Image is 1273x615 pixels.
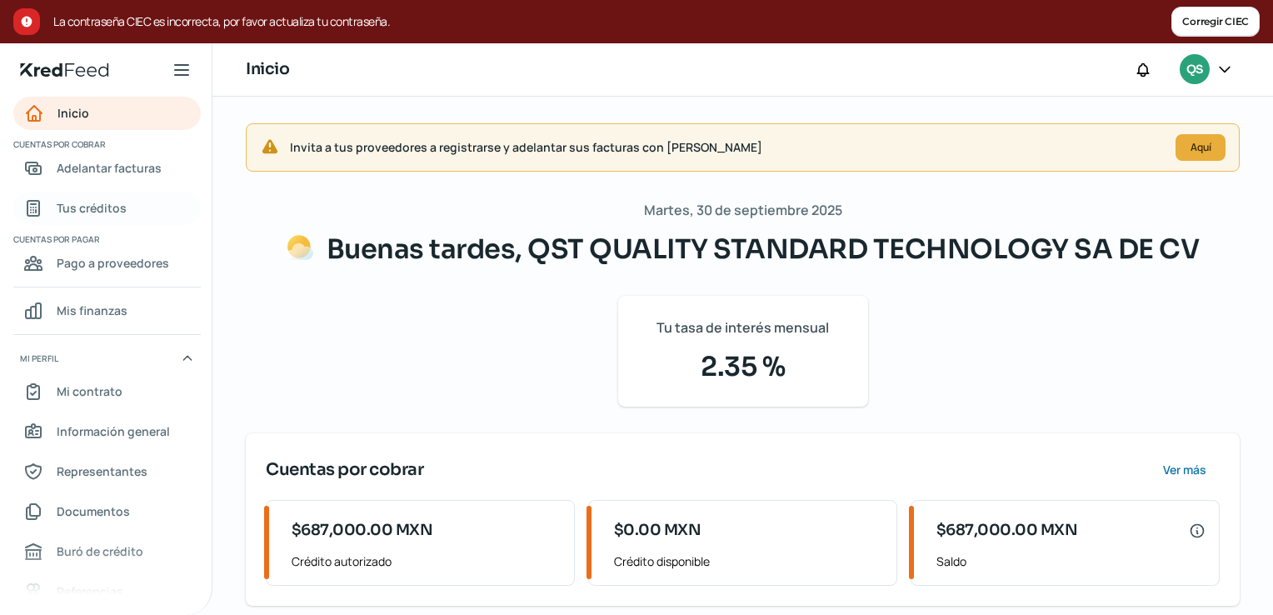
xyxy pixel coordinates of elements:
[57,501,130,522] span: Documentos
[287,234,313,261] img: Saludos
[13,152,201,185] a: Adelantar facturas
[13,232,198,247] span: Cuentas por pagar
[13,294,201,327] a: Mis finanzas
[57,197,127,218] span: Tus créditos
[292,551,561,572] span: Crédito autorizado
[638,347,848,387] span: 2.35 %
[266,457,423,482] span: Cuentas por cobrar
[20,351,58,366] span: Mi perfil
[57,102,89,123] span: Inicio
[57,300,127,321] span: Mis finanzas
[1149,453,1220,487] button: Ver más
[13,137,198,152] span: Cuentas por cobrar
[57,252,169,273] span: Pago a proveedores
[936,519,1078,542] span: $687,000.00 MXN
[57,381,122,402] span: Mi contrato
[13,455,201,488] a: Representantes
[1171,7,1260,37] button: Corregir CIEC
[1163,464,1206,476] span: Ver más
[1191,142,1211,152] span: Aquí
[614,551,883,572] span: Crédito disponible
[13,535,201,568] a: Buró de crédito
[13,375,201,408] a: Mi contrato
[1186,60,1202,80] span: QS
[53,12,1171,32] span: La contraseña CIEC es incorrecta, por favor actualiza tu contraseña.
[246,57,289,82] h1: Inicio
[644,198,842,222] span: Martes, 30 de septiembre 2025
[13,247,201,280] a: Pago a proveedores
[13,192,201,225] a: Tus créditos
[13,97,201,130] a: Inicio
[1176,134,1226,161] button: Aquí
[13,415,201,448] a: Información general
[614,519,701,542] span: $0.00 MXN
[57,461,147,482] span: Representantes
[292,519,433,542] span: $687,000.00 MXN
[13,575,201,608] a: Referencias
[656,316,829,340] span: Tu tasa de interés mensual
[57,421,170,442] span: Información general
[57,157,162,178] span: Adelantar facturas
[290,137,1162,157] span: Invita a tus proveedores a registrarse y adelantar sus facturas con [PERSON_NAME]
[57,581,123,602] span: Referencias
[936,551,1206,572] span: Saldo
[57,541,143,562] span: Buró de crédito
[13,495,201,528] a: Documentos
[327,232,1200,266] span: Buenas tardes, QST QUALITY STANDARD TECHNOLOGY SA DE CV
